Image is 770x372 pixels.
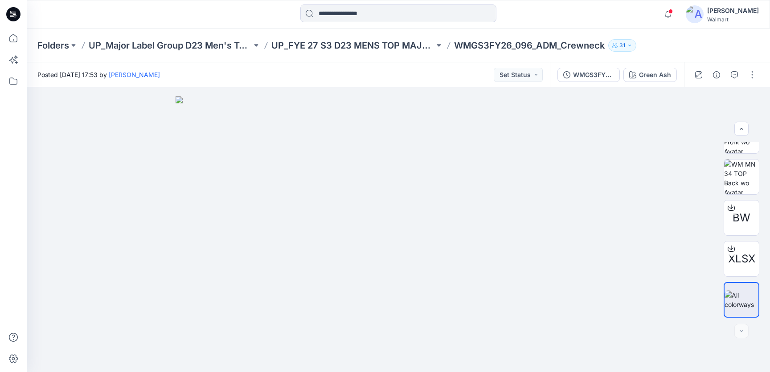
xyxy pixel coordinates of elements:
[619,41,625,50] p: 31
[37,39,69,52] a: Folders
[725,290,758,309] img: All colorways
[573,70,614,80] div: WMGS3FY26_096_ADM_Crewneck
[37,70,160,79] span: Posted [DATE] 17:53 by
[608,39,636,52] button: 31
[707,5,759,16] div: [PERSON_NAME]
[271,39,434,52] a: UP_FYE 27 S3 D23 MENS TOP MAJOR LABEL GROUP
[709,68,724,82] button: Details
[639,70,671,80] div: Green Ash
[707,16,759,23] div: Walmart
[724,159,759,194] img: WM MN 34 TOP Back wo Avatar
[557,68,620,82] button: WMGS3FY26_096_ADM_Crewneck
[686,5,704,23] img: avatar
[109,71,160,78] a: [PERSON_NAME]
[733,210,750,226] span: BW
[454,39,605,52] p: WMGS3FY26_096_ADM_Crewneck
[89,39,252,52] a: UP_Major Label Group D23 Men's Tops
[623,68,677,82] button: Green Ash
[728,251,755,267] span: XLSX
